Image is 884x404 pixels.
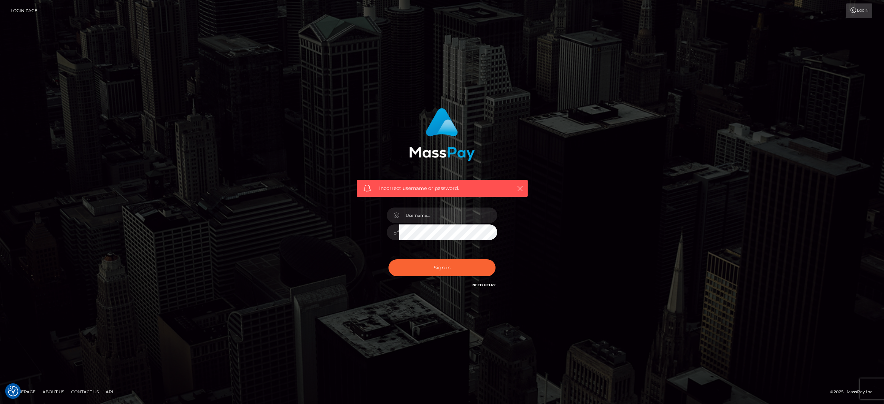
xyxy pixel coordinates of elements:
[388,259,496,276] button: Sign in
[40,386,67,397] a: About Us
[409,108,475,161] img: MassPay Login
[399,208,497,223] input: Username...
[830,388,879,396] div: © 2025 , MassPay Inc.
[8,386,18,396] button: Consent Preferences
[472,283,496,287] a: Need Help?
[8,386,18,396] img: Revisit consent button
[379,185,505,192] span: Incorrect username or password.
[11,3,37,18] a: Login Page
[68,386,102,397] a: Contact Us
[846,3,872,18] a: Login
[103,386,116,397] a: API
[8,386,38,397] a: Homepage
